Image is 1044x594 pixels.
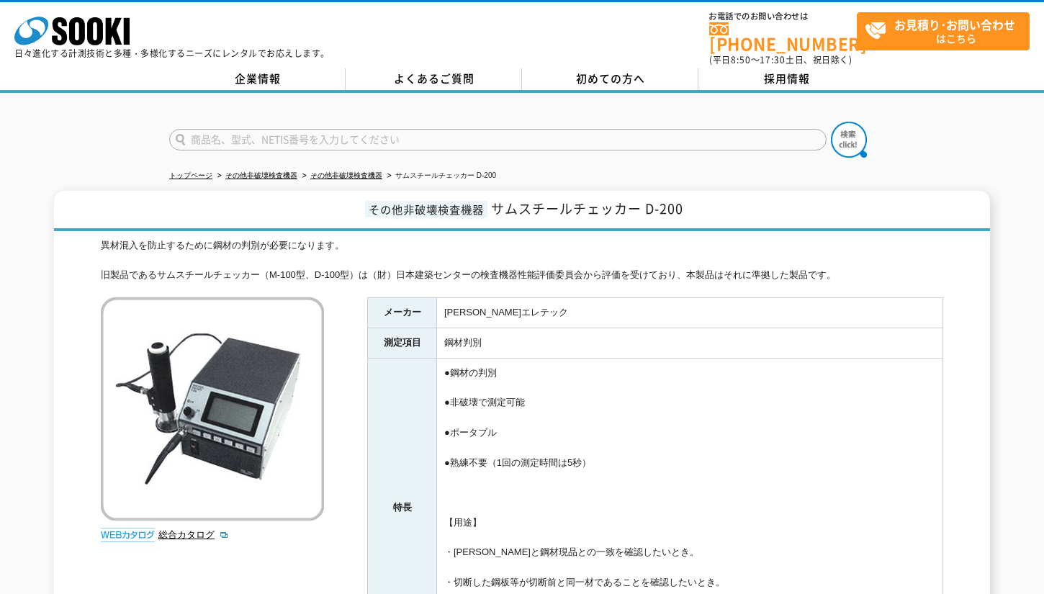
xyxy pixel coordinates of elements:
a: よくあるご質問 [346,68,522,90]
span: お電話でのお問い合わせは [709,12,857,21]
li: サムスチールチェッカー D-200 [384,168,496,184]
img: サムスチールチェッカー D-200 [101,297,324,521]
th: 測定項目 [368,328,437,359]
span: 8:50 [731,53,751,66]
a: お見積り･お問い合わせはこちら [857,12,1030,50]
a: 初めての方へ [522,68,698,90]
a: トップページ [169,171,212,179]
img: btn_search.png [831,122,867,158]
a: 総合カタログ [158,529,229,540]
img: webカタログ [101,528,155,542]
span: サムスチールチェッカー D-200 [491,199,683,218]
span: (平日 ～ 土日、祝日除く) [709,53,852,66]
a: 採用情報 [698,68,875,90]
a: その他非破壊検査機器 [310,171,382,179]
a: [PHONE_NUMBER] [709,22,857,52]
input: 商品名、型式、NETIS番号を入力してください [169,129,827,150]
span: その他非破壊検査機器 [365,201,487,217]
a: 企業情報 [169,68,346,90]
a: その他非破壊検査機器 [225,171,297,179]
strong: お見積り･お問い合わせ [894,16,1015,33]
td: [PERSON_NAME]エレテック [437,298,943,328]
div: 異材混入を防止するために鋼材の判別が必要になります。 旧製品であるサムスチールチェッカー（M-100型、D-100型）は（財）日本建築センターの検査機器性能評価委員会から評価を受けており、本製品... [101,238,943,283]
span: 初めての方へ [576,71,645,86]
span: はこちら [865,13,1029,49]
td: 鋼材判別 [437,328,943,359]
th: メーカー [368,298,437,328]
span: 17:30 [760,53,786,66]
p: 日々進化する計測技術と多種・多様化するニーズにレンタルでお応えします。 [14,49,330,58]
